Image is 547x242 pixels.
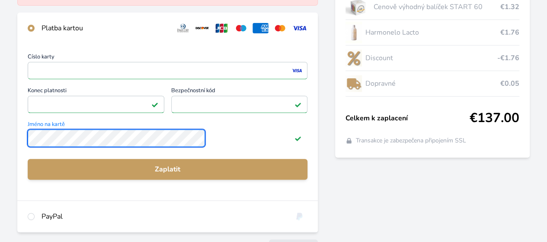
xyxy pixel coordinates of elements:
[345,22,362,43] img: CLEAN_LACTO_se_stinem_x-hi-lo.jpg
[32,98,160,110] iframe: Iframe pro datum vypršení platnosti
[294,135,301,142] img: Platné pole
[345,73,362,94] img: delivery-lo.png
[253,23,269,33] img: amex.svg
[42,211,285,222] div: PayPal
[345,113,470,123] span: Celkem k zaplacení
[365,53,497,63] span: Discount
[365,78,500,89] span: Dopravné
[500,27,519,38] span: €1.76
[497,53,519,63] span: -€1.76
[365,27,500,38] span: Harmonelo Lacto
[291,23,307,33] img: visa.svg
[28,159,307,180] button: Zaplatit
[291,211,307,222] img: paypal.svg
[214,23,230,33] img: jcb.svg
[28,129,205,147] input: Jméno na kartěPlatné pole
[175,98,304,110] iframe: Iframe pro bezpečnostní kód
[194,23,210,33] img: discover.svg
[356,136,466,145] span: Transakce je zabezpečena připojením SSL
[291,67,303,74] img: visa
[42,23,168,33] div: Platba kartou
[374,2,500,12] span: Cenově výhodný balíček START 60
[345,47,362,69] img: discount-lo.png
[500,2,519,12] span: €1.32
[28,122,307,129] span: Jméno na kartě
[151,101,158,108] img: Platné pole
[28,54,307,62] span: Číslo karty
[35,164,301,174] span: Zaplatit
[233,23,249,33] img: maestro.svg
[470,110,519,126] span: €137.00
[175,23,191,33] img: diners.svg
[28,88,164,96] span: Konec platnosti
[171,88,308,96] span: Bezpečnostní kód
[32,65,304,77] iframe: Iframe pro číslo karty
[500,78,519,89] span: €0.05
[272,23,288,33] img: mc.svg
[294,101,301,108] img: Platné pole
